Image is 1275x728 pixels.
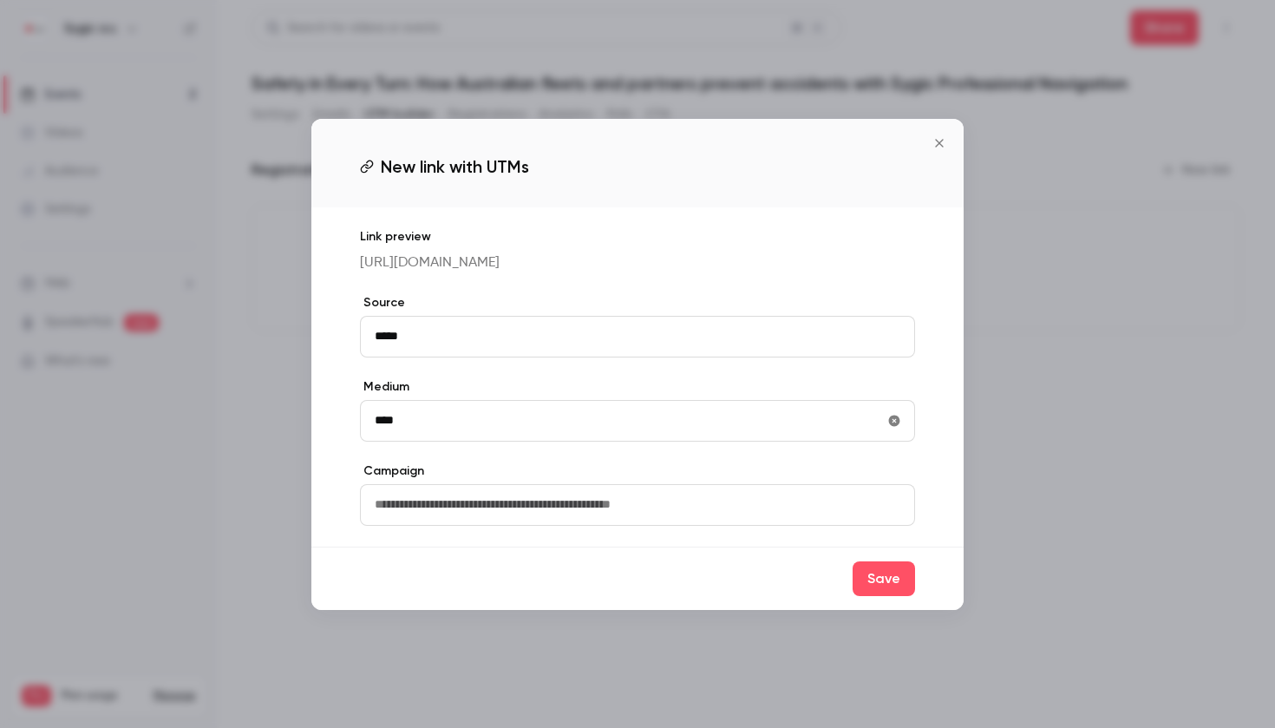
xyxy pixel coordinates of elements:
[360,228,915,246] p: Link preview
[360,294,915,312] label: Source
[360,462,915,480] label: Campaign
[381,154,529,180] span: New link with UTMs
[880,407,908,435] button: utmMedium
[853,561,915,596] button: Save
[360,378,915,396] label: Medium
[922,126,957,161] button: Close
[360,253,915,273] p: [URL][DOMAIN_NAME]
